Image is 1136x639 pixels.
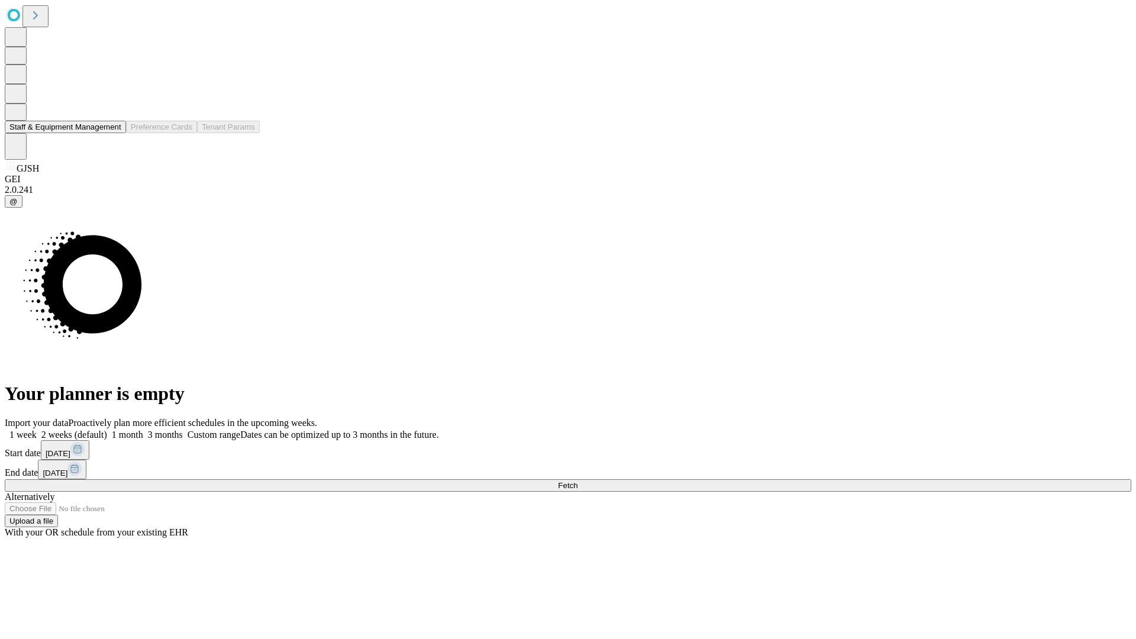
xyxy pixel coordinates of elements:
span: Import your data [5,418,69,428]
span: 2 weeks (default) [41,430,107,440]
button: Fetch [5,479,1131,492]
span: With your OR schedule from your existing EHR [5,527,188,537]
span: [DATE] [46,449,70,458]
h1: Your planner is empty [5,383,1131,405]
button: [DATE] [41,440,89,460]
span: Alternatively [5,492,54,502]
div: 2.0.241 [5,185,1131,195]
span: [DATE] [43,469,67,477]
button: Tenant Params [197,121,260,133]
div: GEI [5,174,1131,185]
span: Custom range [188,430,240,440]
span: 3 months [148,430,183,440]
span: 1 month [112,430,143,440]
button: Preference Cards [126,121,197,133]
div: Start date [5,440,1131,460]
span: Fetch [558,481,577,490]
span: Proactively plan more efficient schedules in the upcoming weeks. [69,418,317,428]
button: Upload a file [5,515,58,527]
span: 1 week [9,430,37,440]
button: [DATE] [38,460,86,479]
button: @ [5,195,22,208]
span: @ [9,197,18,206]
button: Staff & Equipment Management [5,121,126,133]
span: GJSH [17,163,39,173]
span: Dates can be optimized up to 3 months in the future. [240,430,438,440]
div: End date [5,460,1131,479]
